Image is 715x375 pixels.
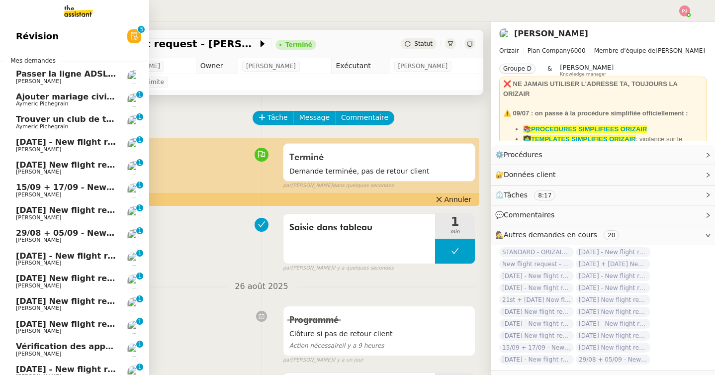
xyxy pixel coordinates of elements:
[136,159,143,166] nz-badge-sup: 1
[136,113,143,120] nz-badge-sup: 1
[136,182,143,188] nz-badge-sup: 1
[138,113,142,122] p: 1
[136,364,143,371] nz-badge-sup: 1
[16,29,59,44] span: Révision
[570,47,586,54] span: 6000
[127,93,141,107] img: users%2F1PNv5soDtMeKgnH5onPMHqwjzQn1%2Favatar%2Fd0f44614-3c2d-49b8-95e9-0356969fcfd1
[504,191,528,199] span: Tâches
[138,159,142,168] p: 1
[16,260,61,266] span: [PERSON_NAME]
[499,64,536,74] nz-tag: Groupe D
[127,252,141,266] img: users%2FC9SBsJ0duuaSgpQFj5LgoEX8n0o2%2Favatar%2Fec9d51b8-9413-4189-adfb-7be4d8c96a3c
[136,273,143,280] nz-badge-sup: 1
[604,230,619,240] nz-tag: 20
[16,274,215,283] span: [DATE] New flight request - [PERSON_NAME]
[138,227,142,236] p: 1
[560,64,614,77] app-user-label: Knowledge manager
[435,228,475,236] span: min
[16,114,205,124] span: Trouver un club de tennis pour septembre
[432,194,475,205] button: Annuler
[491,186,715,205] div: ⏲️Tâches 8:17
[16,214,61,221] span: [PERSON_NAME]
[289,342,342,349] span: Action nécessaire
[547,64,552,77] span: &
[283,356,291,365] span: par
[398,61,448,71] span: [PERSON_NAME]
[127,320,141,334] img: users%2FC9SBsJ0duuaSgpQFj5LgoEX8n0o2%2Favatar%2Fec9d51b8-9413-4189-adfb-7be4d8c96a3c
[16,228,253,238] span: 29/08 + 05/09 - New flight request - [PERSON_NAME]
[594,47,656,54] span: Membre d'équipe de
[445,194,471,204] span: Annuler
[499,271,574,281] span: [DATE] - New flight request - [PERSON_NAME]
[136,341,143,348] nz-badge-sup: 1
[576,283,650,293] span: [DATE] - New flight request - [PERSON_NAME]
[127,161,141,175] img: users%2FC9SBsJ0duuaSgpQFj5LgoEX8n0o2%2Favatar%2Fec9d51b8-9413-4189-adfb-7be4d8c96a3c
[495,191,564,199] span: ⏲️
[138,204,142,213] p: 1
[576,319,650,329] span: [DATE] - New flight request - [PERSON_NAME]
[495,211,559,219] span: 💬
[495,149,547,161] span: ⚙️
[504,231,597,239] span: Autres demandes en cours
[138,341,142,350] p: 1
[16,319,215,329] span: [DATE] New flight request - [PERSON_NAME]
[576,259,650,269] span: [DATE] + [DATE] New flight request - [PERSON_NAME]
[136,204,143,211] nz-badge-sup: 1
[138,364,142,373] p: 1
[136,318,143,325] nz-badge-sup: 1
[523,135,636,143] a: 👩‍💻TEMPLATES SIMPLIFIES ORIZAIR
[16,123,68,130] span: Aymeric Pichegrain
[435,216,475,228] span: 1
[289,166,469,177] span: Demande terminée, pas de retour client
[503,80,677,97] strong: ❌ NE JAMAIS UTILISER L'ADRESSE TA, TOUJOURS LA ORIZAIR
[16,282,61,289] span: [PERSON_NAME]
[289,220,429,235] span: Saisie dans tableau
[499,46,707,56] span: [PERSON_NAME]
[136,91,143,98] nz-badge-sup: 1
[289,316,339,325] span: Programmé
[283,356,363,365] small: [PERSON_NAME]
[576,331,650,341] span: [DATE] New flight request - [PERSON_NAME]
[16,191,61,198] span: [PERSON_NAME]
[127,297,141,311] img: users%2FC9SBsJ0duuaSgpQFj5LgoEX8n0o2%2Favatar%2Fec9d51b8-9413-4189-adfb-7be4d8c96a3c
[335,111,394,125] button: Commentaire
[560,72,606,77] span: Knowledge manager
[127,70,141,84] img: users%2F7nLfdXEOePNsgCtodsK58jnyGKv1%2Favatar%2FIMG_1682.jpeg
[534,190,555,200] nz-tag: 8:17
[491,165,715,185] div: 🔐Données client
[16,78,61,85] span: [PERSON_NAME]
[283,264,394,273] small: [PERSON_NAME]
[16,146,61,153] span: [PERSON_NAME]
[283,182,394,190] small: [PERSON_NAME]
[333,182,394,190] span: dans quelques secondes
[499,331,574,341] span: [DATE] New flight request - [PERSON_NAME] [PERSON_NAME]
[576,307,650,317] span: [DATE] New flight request - [PERSON_NAME]
[138,91,142,100] p: 1
[196,58,238,74] td: Owner
[332,58,390,74] td: Exécutant
[576,247,650,257] span: [DATE] - New flight request - [PERSON_NAME]
[576,295,650,305] span: [DATE] New flight request - [PERSON_NAME]
[285,42,312,48] div: Terminé
[495,231,623,239] span: 🕵️
[333,356,363,365] span: il y a un jour
[138,295,142,304] p: 1
[283,264,291,273] span: par
[16,351,61,357] span: [PERSON_NAME]
[523,125,647,133] strong: 📚PROCEDURES SIMPLIFIEES ORIZAIR
[138,182,142,190] p: 1
[289,153,324,162] span: Terminé
[528,47,570,54] span: Plan Company
[127,343,141,357] img: users%2FW4OQjB9BRtYK2an7yusO0WsYLsD3%2Favatar%2F28027066-518b-424c-8476-65f2e549ac29
[499,259,574,269] span: New flight request - [PERSON_NAME]
[253,111,294,125] button: Tâche
[138,318,142,327] p: 1
[576,355,650,365] span: 29/08 + 05/09 - New flight request - [PERSON_NAME]
[16,69,145,79] span: Passer la ligne ADSL en fibre
[560,64,614,71] span: [PERSON_NAME]
[136,227,143,234] nz-badge-sup: 1
[491,225,715,245] div: 🕵️Autres demandes en cours 20
[499,295,574,305] span: 21st + [DATE] New flight request - Ash Datta
[491,145,715,165] div: ⚙️Procédures
[52,39,258,49] span: [DATE] New flight request - [PERSON_NAME]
